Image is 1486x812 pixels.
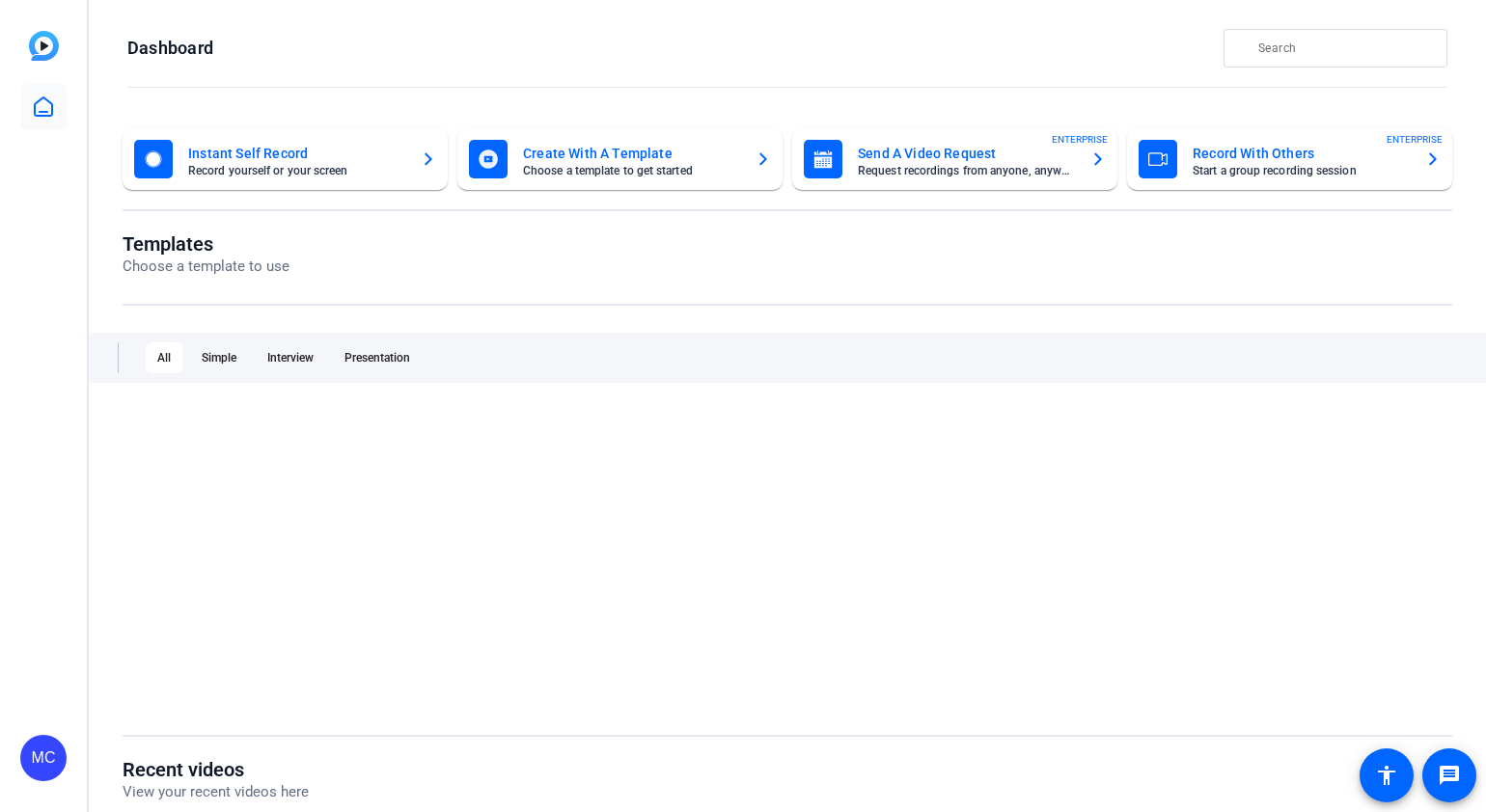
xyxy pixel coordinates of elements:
[1193,165,1410,176] mat-card-subtitle: Start a group recording session
[29,31,59,61] img: blue-gradient.svg
[1127,128,1452,190] button: Record With OthersStart a group recording sessionENTERPRISE
[792,128,1117,190] button: Send A Video RequestRequest recordings from anyone, anywhereENTERPRISE
[256,342,325,373] div: Interview
[858,165,1075,176] mat-card-subtitle: Request recordings from anyone, anywhere
[123,758,309,781] h1: Recent videos
[457,128,783,190] button: Create With A TemplateChoose a template to get started
[190,342,248,373] div: Simple
[127,37,213,60] h1: Dashboard
[1438,764,1461,787] mat-icon: message
[123,232,289,256] h1: Templates
[333,342,422,373] div: Presentation
[858,142,1075,165] mat-card-title: Send A Video Request
[1387,132,1443,147] span: ENTERPRISE
[1375,764,1398,787] mat-icon: accessibility
[1258,37,1432,60] input: Search
[1052,132,1108,147] span: ENTERPRISE
[146,342,182,373] div: All
[123,781,309,803] p: View your recent videos here
[20,735,67,781] div: MC
[188,165,405,176] mat-card-subtitle: Record yourself or your screen
[123,256,289,278] p: Choose a template to use
[523,165,740,176] mat-card-subtitle: Choose a template to get started
[123,128,448,190] button: Instant Self RecordRecord yourself or your screen
[188,142,405,165] mat-card-title: Instant Self Record
[523,142,740,165] mat-card-title: Create With A Template
[1193,142,1410,165] mat-card-title: Record With Others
